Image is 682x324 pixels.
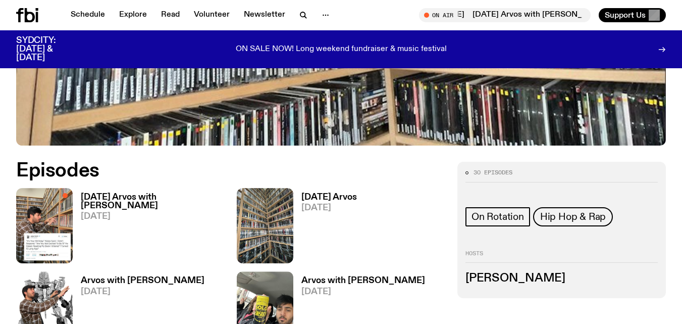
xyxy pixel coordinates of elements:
[293,193,357,263] a: [DATE] Arvos[DATE]
[465,207,530,226] a: On Rotation
[16,36,81,62] h3: SYDCITY: [DATE] & [DATE]
[188,8,236,22] a: Volunteer
[419,8,591,22] button: On Air[DATE] Arvos with [PERSON_NAME][DATE] Arvos with [PERSON_NAME]
[238,8,291,22] a: Newsletter
[81,276,204,285] h3: Arvos with [PERSON_NAME]
[465,251,658,263] h2: Hosts
[533,207,613,226] a: Hip Hop & Rap
[73,193,225,263] a: [DATE] Arvos with [PERSON_NAME][DATE]
[474,170,512,175] span: 30 episodes
[605,11,646,20] span: Support Us
[155,8,186,22] a: Read
[81,193,225,210] h3: [DATE] Arvos with [PERSON_NAME]
[471,211,524,222] span: On Rotation
[540,211,606,222] span: Hip Hop & Rap
[301,193,357,202] h3: [DATE] Arvos
[301,276,425,285] h3: Arvos with [PERSON_NAME]
[599,8,666,22] button: Support Us
[113,8,153,22] a: Explore
[301,204,357,212] span: [DATE]
[236,45,447,54] p: ON SALE NOW! Long weekend fundraiser & music festival
[65,8,111,22] a: Schedule
[237,188,293,263] img: A corner shot of the fbi music library
[81,288,204,296] span: [DATE]
[465,273,658,284] h3: [PERSON_NAME]
[301,288,425,296] span: [DATE]
[81,212,225,221] span: [DATE]
[16,162,445,180] h2: Episodes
